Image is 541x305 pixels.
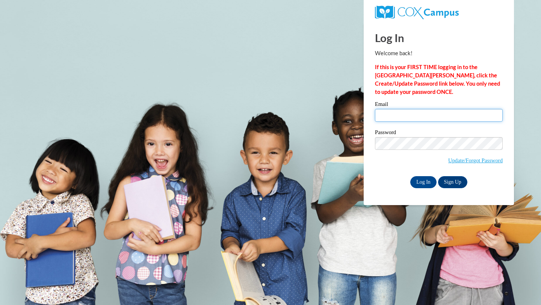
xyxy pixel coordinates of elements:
[375,101,503,109] label: Email
[375,30,503,45] h1: Log In
[375,49,503,57] p: Welcome back!
[375,9,459,15] a: COX Campus
[375,130,503,137] label: Password
[375,64,500,95] strong: If this is your FIRST TIME logging in to the [GEOGRAPHIC_DATA][PERSON_NAME], click the Create/Upd...
[375,6,459,19] img: COX Campus
[410,176,437,188] input: Log In
[448,157,503,163] a: Update/Forgot Password
[438,176,467,188] a: Sign Up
